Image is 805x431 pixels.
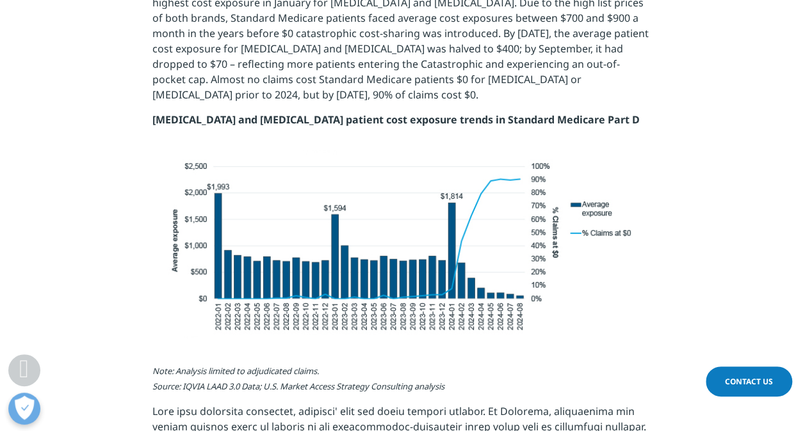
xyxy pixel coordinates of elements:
[152,113,640,127] strong: [MEDICAL_DATA] and [MEDICAL_DATA] patient cost exposure trends in Standard Medicare Part D
[152,365,444,392] em: Note: Analysis limited to adjudicated claims. Source: IQVIA LAAD 3.0 Data; U.S. Market Access Str...
[8,393,40,425] button: Open Preferences
[725,376,773,387] span: Contact Us
[152,150,653,341] img: Chart showing Vyndamax and Vyndaqel patient cost exposure trends in Standard Medicare Part D, hig...
[706,366,792,396] a: Contact Us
